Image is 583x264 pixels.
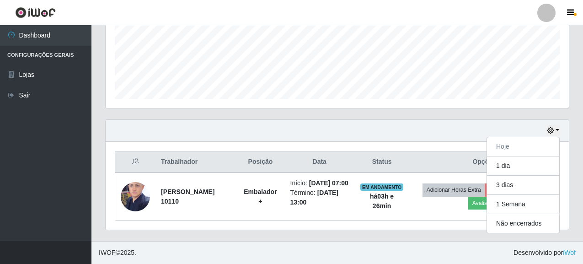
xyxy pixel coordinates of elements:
[236,151,284,173] th: Posição
[487,195,559,214] button: 1 Semana
[99,248,136,258] span: © 2025 .
[15,7,56,18] img: CoreUI Logo
[354,151,409,173] th: Status
[487,156,559,176] button: 1 dia
[423,183,485,196] button: Adicionar Horas Extra
[161,188,214,205] strong: [PERSON_NAME] 10110
[290,178,349,188] li: Início:
[290,188,349,207] li: Término:
[487,214,559,233] button: Não encerrados
[244,188,277,205] strong: Embalador +
[155,151,236,173] th: Trabalhador
[485,183,546,196] button: Forçar Encerramento
[468,197,501,210] button: Avaliação
[370,193,394,210] strong: há 03 h e 26 min
[285,151,355,173] th: Data
[563,249,576,256] a: iWof
[409,151,559,173] th: Opções
[487,176,559,195] button: 3 dias
[99,249,116,256] span: IWOF
[360,183,404,191] span: EM ANDAMENTO
[309,179,348,187] time: [DATE] 07:00
[513,248,576,258] span: Desenvolvido por
[487,137,559,156] button: Hoje
[121,177,150,216] img: 1672860829708.jpeg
